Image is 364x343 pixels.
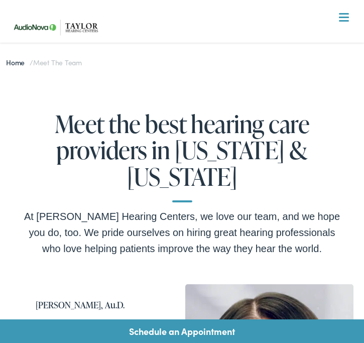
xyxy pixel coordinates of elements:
a: Home [6,57,30,67]
span: Meet the Team [33,57,82,67]
h2: [PERSON_NAME], Au.D. [36,299,153,310]
h1: Meet the best hearing care providers in [US_STATE] & [US_STATE] [22,110,343,202]
div: Doctor of [MEDICAL_DATA] [36,316,153,329]
a: What We Offer [15,40,357,71]
div: At [PERSON_NAME] Hearing Centers, we love our team, and we hope you do, too. We pride ourselves o... [22,208,343,257]
span: / [6,57,82,67]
